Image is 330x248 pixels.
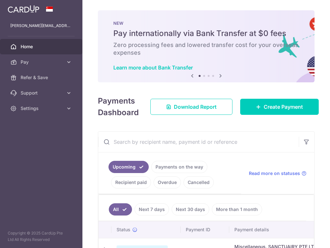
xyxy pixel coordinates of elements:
a: Recipient paid [111,176,151,188]
a: Create Payment [240,99,319,115]
a: All [109,203,132,216]
img: CardUp [8,5,39,13]
a: Download Report [150,99,232,115]
a: Next 7 days [135,203,169,216]
img: Bank transfer banner [98,10,315,82]
a: Overdue [154,176,181,188]
span: Create Payment [264,103,303,111]
span: Read more on statuses [249,170,300,177]
span: Home [21,43,63,50]
span: Support [21,90,63,96]
a: More than 1 month [212,203,262,216]
a: Learn more about Bank Transfer [113,64,193,71]
span: Pay [21,59,63,65]
h5: Pay internationally via Bank Transfer at $0 fees [113,28,299,39]
th: Payment ID [181,221,229,238]
span: Refer & Save [21,74,63,81]
h4: Payments Dashboard [98,95,139,118]
p: NEW [113,21,299,26]
a: Read more on statuses [249,170,306,177]
a: Payments on the way [151,161,207,173]
h6: Zero processing fees and lowered transfer cost for your overseas expenses [113,41,299,57]
span: Download Report [174,103,217,111]
a: Upcoming [108,161,149,173]
p: [PERSON_NAME][EMAIL_ADDRESS][DOMAIN_NAME] [10,23,72,29]
a: Cancelled [184,176,214,188]
input: Search by recipient name, payment id or reference [98,132,299,152]
a: Next 30 days [172,203,209,216]
span: Settings [21,105,63,112]
span: Status [117,226,130,233]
